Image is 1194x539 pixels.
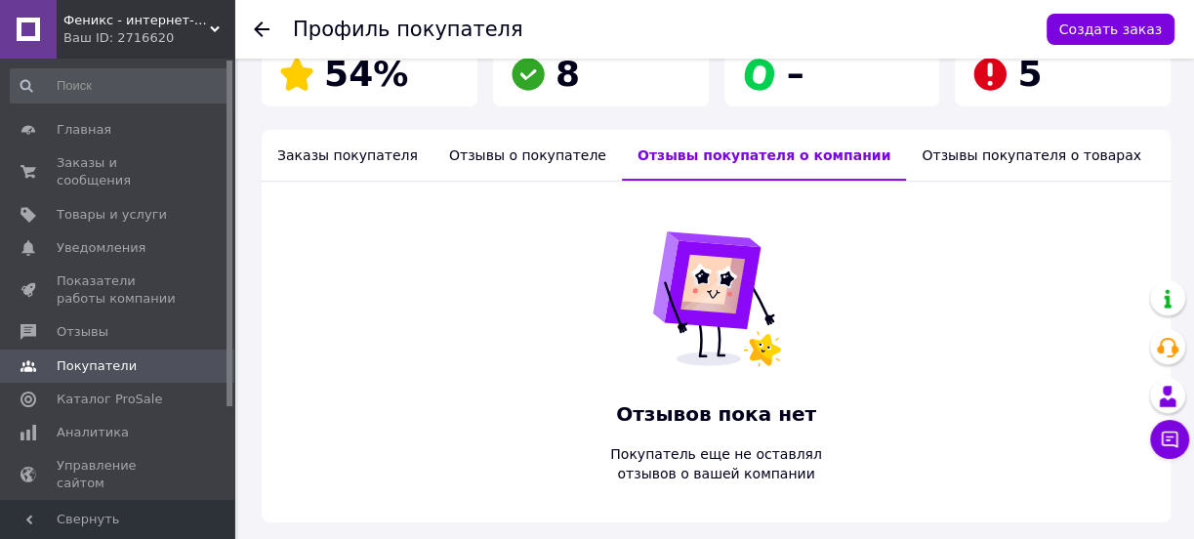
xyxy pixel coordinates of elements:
[1047,14,1174,45] button: Создать заказ
[57,323,108,341] span: Отзывы
[1017,54,1042,94] span: 5
[603,444,828,483] span: Покупатель еще не оставлял отзывов о вашей компании
[57,206,167,224] span: Товары и услуги
[254,20,269,39] div: Вернуться назад
[63,12,210,29] span: Феникс - интернет-магазин детской и взрослой одежды
[556,54,580,94] span: 8
[324,54,408,94] span: 54%
[906,130,1157,181] div: Отзывы покупателя о товарах
[787,54,804,94] span: –
[10,68,229,104] input: Поиск
[293,18,523,41] h1: Профиль покупателя
[622,130,906,181] div: Отзывы покупателя о компании
[57,357,137,375] span: Покупатели
[57,239,145,257] span: Уведомления
[57,121,111,139] span: Главная
[57,457,181,492] span: Управление сайтом
[57,391,162,408] span: Каталог ProSale
[1150,420,1189,459] button: Чат с покупателем
[638,221,794,377] img: Отзывов пока нет
[262,130,433,181] div: Заказы покупателя
[57,272,181,308] span: Показатели работы компании
[57,154,181,189] span: Заказы и сообщения
[433,130,622,181] div: Отзывы о покупателе
[63,29,234,47] div: Ваш ID: 2716620
[57,424,129,441] span: Аналитика
[603,400,828,429] span: Отзывов пока нет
